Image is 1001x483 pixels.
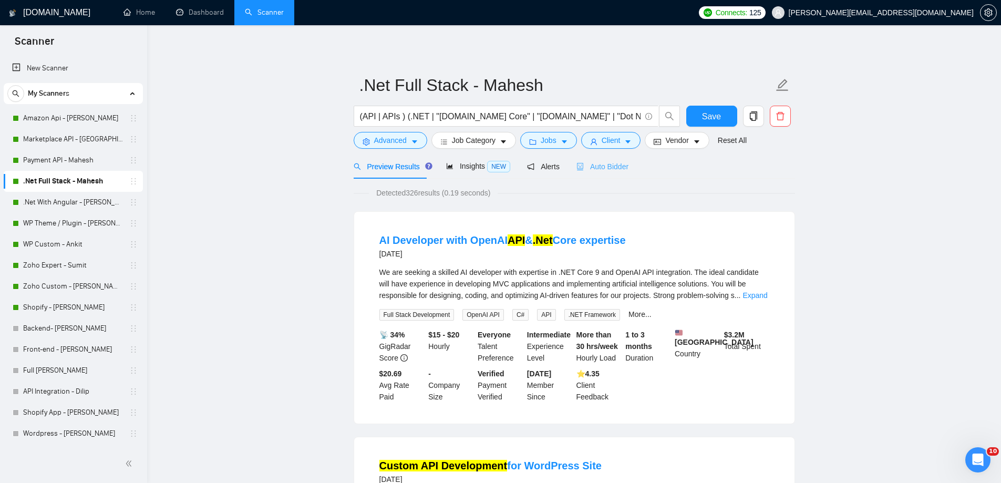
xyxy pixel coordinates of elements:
span: API [537,309,555,321]
span: setting [981,8,996,17]
span: holder [129,240,138,249]
span: search [354,163,361,170]
span: idcard [654,138,661,146]
span: 125 [749,7,761,18]
span: holder [129,303,138,312]
a: Shopify App - [PERSON_NAME] [23,402,123,423]
img: upwork-logo.png [704,8,712,17]
div: Company Size [426,368,476,403]
a: Marketplace API - [GEOGRAPHIC_DATA] [23,129,123,150]
span: info-circle [645,113,652,120]
span: Advanced [374,135,407,146]
span: caret-down [624,138,632,146]
span: caret-down [693,138,700,146]
a: Front-end - [PERSON_NAME] [23,339,123,360]
span: C# [512,309,529,321]
span: Alerts [527,162,560,171]
button: search [7,85,24,102]
b: More than 30 hrs/week [576,331,618,351]
span: Jobs [541,135,556,146]
span: edit [776,78,789,92]
img: logo [9,5,16,22]
span: user [590,138,597,146]
b: [DATE] [527,369,551,378]
a: dashboardDashboard [176,8,224,17]
button: setting [980,4,997,21]
mark: Custom API Development [379,460,508,471]
span: holder [129,135,138,143]
b: $15 - $20 [428,331,459,339]
div: Client Feedback [574,368,624,403]
input: Search Freelance Jobs... [360,110,641,123]
span: Vendor [665,135,688,146]
a: Amazon Api - [PERSON_NAME] [23,108,123,129]
a: searchScanner [245,8,284,17]
li: My Scanners [4,83,143,444]
button: Save [686,106,737,127]
button: settingAdvancedcaret-down [354,132,427,149]
span: holder [129,114,138,122]
button: idcardVendorcaret-down [645,132,709,149]
span: setting [363,138,370,146]
div: Hourly [426,329,476,364]
b: 📡 34% [379,331,405,339]
span: holder [129,324,138,333]
b: - [428,369,431,378]
b: Intermediate [527,331,571,339]
span: info-circle [400,354,408,362]
div: Total Spent [722,329,771,364]
b: 1 to 3 months [625,331,652,351]
div: Experience Level [525,329,574,364]
a: More... [628,310,652,318]
span: holder [129,261,138,270]
a: .Net Full Stack - Mahesh [23,171,123,192]
span: Insights [446,162,510,170]
mark: API [508,234,525,246]
a: Custom API Developmentfor WordPress Site [379,460,602,471]
a: Reset All [718,135,747,146]
div: Avg Rate Paid [377,368,427,403]
button: barsJob Categorycaret-down [431,132,516,149]
span: holder [129,198,138,207]
button: folderJobscaret-down [520,132,577,149]
span: holder [129,345,138,354]
b: $20.69 [379,369,402,378]
li: New Scanner [4,58,143,79]
a: homeHome [123,8,155,17]
iframe: Intercom live chat [965,447,990,472]
span: holder [129,387,138,396]
span: holder [129,177,138,186]
span: Preview Results [354,162,429,171]
span: Job Category [452,135,496,146]
mark: .Net [533,234,553,246]
a: .Net With Angular - [PERSON_NAME] [23,192,123,213]
span: Connects: [716,7,747,18]
div: Tooltip anchor [424,161,434,171]
span: Save [702,110,721,123]
span: search [659,111,679,121]
span: OpenAI API [462,309,504,321]
div: [DATE] [379,248,626,260]
a: API Integration - Dilip [23,381,123,402]
a: Payment API - Mahesh [23,150,123,171]
b: $ 3.2M [724,331,745,339]
a: setting [980,8,997,17]
span: double-left [125,458,136,469]
span: holder [129,429,138,438]
div: GigRadar Score [377,329,427,364]
a: Backend- [PERSON_NAME] [23,318,123,339]
div: Talent Preference [476,329,525,364]
span: holder [129,408,138,417]
input: Scanner name... [359,72,773,98]
div: Country [673,329,722,364]
span: Scanner [6,34,63,56]
span: holder [129,366,138,375]
a: AI Developer with OpenAIAPI&.NetCore expertise [379,234,626,246]
span: Detected 326 results (0.19 seconds) [369,187,498,199]
div: Payment Verified [476,368,525,403]
span: caret-down [500,138,507,146]
span: bars [440,138,448,146]
span: .NET Framework [564,309,620,321]
a: Wordpress - [PERSON_NAME] [23,423,123,444]
span: holder [129,282,138,291]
